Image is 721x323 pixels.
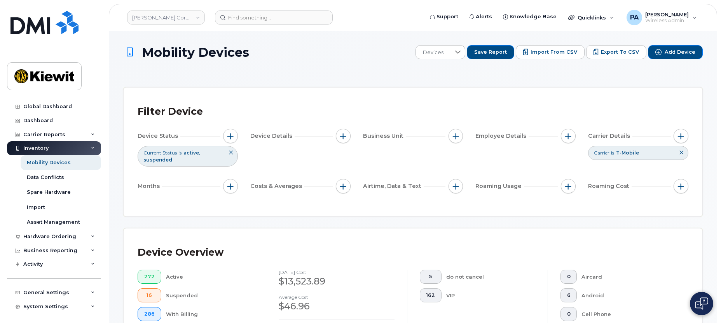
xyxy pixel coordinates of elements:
[166,307,254,321] div: With Billing
[250,132,295,140] span: Device Details
[588,132,632,140] span: Carrier Details
[665,49,695,56] span: Add Device
[166,288,254,302] div: Suspended
[601,49,639,56] span: Export to CSV
[183,150,200,156] span: active
[143,157,172,163] span: suspended
[279,270,394,275] h4: [DATE] cost
[594,149,609,156] span: Carrier
[416,46,450,60] span: Devices
[138,132,180,140] span: Device Status
[250,182,304,190] span: Costs & Averages
[581,270,676,284] div: Aircard
[475,132,529,140] span: Employee Details
[586,45,646,59] button: Export to CSV
[560,270,577,284] button: 0
[178,149,182,156] span: is
[426,292,435,298] span: 162
[446,288,535,302] div: VIP
[467,45,514,59] button: Save Report
[420,288,442,302] button: 162
[446,270,535,284] div: do not cancel
[279,275,394,288] div: $13,523.89
[138,307,161,321] button: 286
[144,292,155,298] span: 16
[363,182,424,190] span: Airtime, Data & Text
[516,45,585,59] button: Import from CSV
[166,270,254,284] div: Active
[695,297,708,310] img: Open chat
[142,46,249,59] span: Mobility Devices
[138,270,161,284] button: 272
[138,182,162,190] span: Months
[475,182,524,190] span: Roaming Usage
[611,149,614,156] span: is
[588,182,632,190] span: Roaming Cost
[144,311,155,317] span: 286
[420,270,442,284] button: 5
[531,49,577,56] span: Import from CSV
[138,242,223,263] div: Device Overview
[143,149,177,156] span: Current Status
[581,307,676,321] div: Cell Phone
[581,288,676,302] div: Android
[567,292,571,298] span: 6
[648,45,703,59] button: Add Device
[138,288,161,302] button: 16
[474,49,507,56] span: Save Report
[363,132,406,140] span: Business Unit
[138,102,203,122] div: Filter Device
[279,295,394,300] h4: Average cost
[567,311,571,317] span: 0
[560,307,577,321] button: 0
[144,274,155,280] span: 272
[279,300,394,313] div: $46.96
[560,288,577,302] button: 6
[616,150,639,156] span: T-Mobile
[567,274,571,280] span: 0
[426,274,435,280] span: 5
